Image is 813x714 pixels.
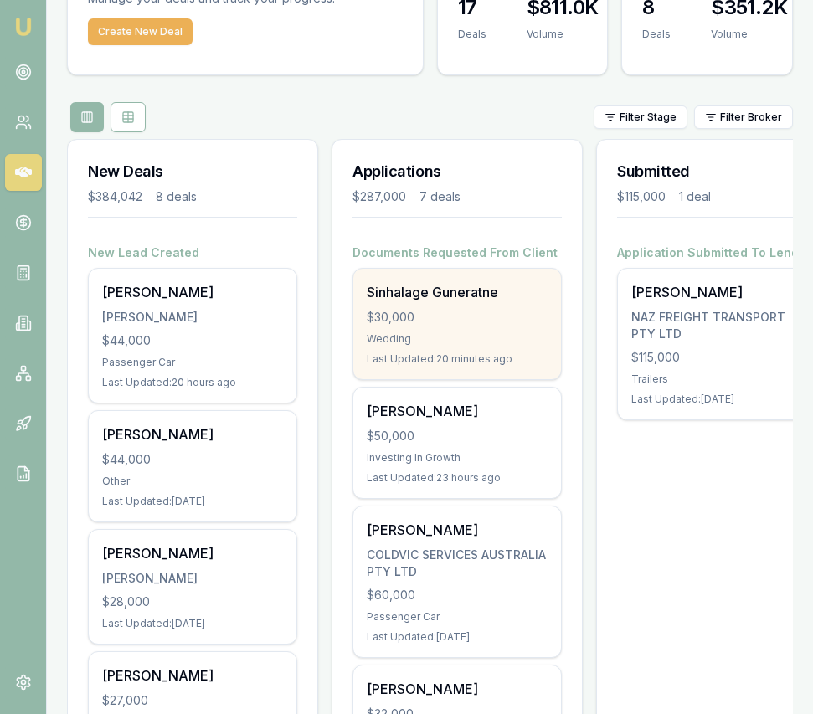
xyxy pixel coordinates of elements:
[419,188,461,205] div: 7 deals
[102,543,283,563] div: [PERSON_NAME]
[88,244,297,261] h4: New Lead Created
[367,547,548,580] div: COLDVIC SERVICES AUSTRALIA PTY LTD
[367,520,548,540] div: [PERSON_NAME]
[352,160,562,183] h3: Applications
[102,282,283,302] div: [PERSON_NAME]
[88,18,193,45] button: Create New Deal
[631,372,812,386] div: Trailers
[102,424,283,444] div: [PERSON_NAME]
[367,630,548,644] div: Last Updated: [DATE]
[352,188,406,205] div: $287,000
[367,610,548,624] div: Passenger Car
[679,188,711,205] div: 1 deal
[102,593,283,610] div: $28,000
[367,282,548,302] div: Sinhalage Guneratne
[102,376,283,389] div: Last Updated: 20 hours ago
[367,679,548,699] div: [PERSON_NAME]
[352,244,562,261] h4: Documents Requested From Client
[102,665,283,686] div: [PERSON_NAME]
[102,451,283,468] div: $44,000
[631,309,812,342] div: NAZ FREIGHT TRANSPORT PTY LTD
[367,428,548,444] div: $50,000
[367,332,548,346] div: Wedding
[631,349,812,366] div: $115,000
[102,495,283,508] div: Last Updated: [DATE]
[458,28,486,41] div: Deals
[367,451,548,465] div: Investing In Growth
[631,393,812,406] div: Last Updated: [DATE]
[631,282,812,302] div: [PERSON_NAME]
[594,105,687,129] button: Filter Stage
[88,188,142,205] div: $384,042
[102,475,283,488] div: Other
[367,471,548,485] div: Last Updated: 23 hours ago
[367,401,548,421] div: [PERSON_NAME]
[642,28,671,41] div: Deals
[617,188,666,205] div: $115,000
[720,110,782,124] span: Filter Broker
[620,110,677,124] span: Filter Stage
[102,692,283,709] div: $27,000
[711,28,787,41] div: Volume
[102,570,283,587] div: [PERSON_NAME]
[156,188,197,205] div: 8 deals
[367,309,548,326] div: $30,000
[527,28,599,41] div: Volume
[102,309,283,326] div: [PERSON_NAME]
[13,17,33,37] img: emu-icon-u.png
[694,105,793,129] button: Filter Broker
[367,587,548,604] div: $60,000
[88,160,297,183] h3: New Deals
[367,352,548,366] div: Last Updated: 20 minutes ago
[102,332,283,349] div: $44,000
[102,356,283,369] div: Passenger Car
[102,617,283,630] div: Last Updated: [DATE]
